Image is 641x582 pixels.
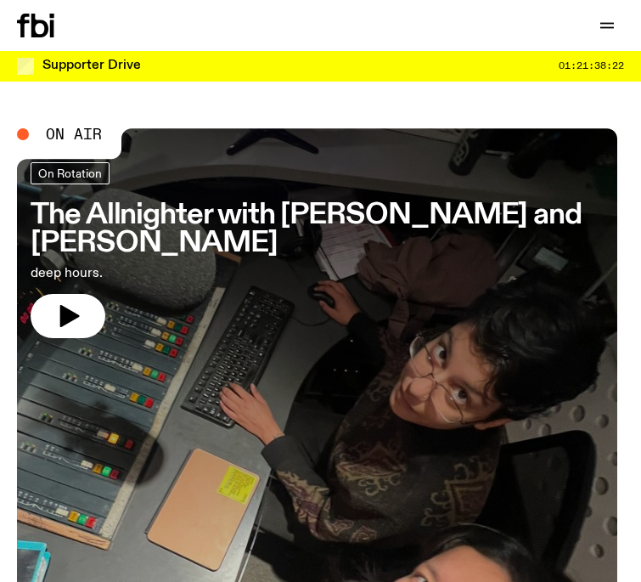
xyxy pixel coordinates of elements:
a: The Allnighter with [PERSON_NAME] and [PERSON_NAME]deep hours. [31,162,610,338]
p: deep hours. [31,263,465,284]
h3: The Allnighter with [PERSON_NAME] and [PERSON_NAME] [31,201,610,257]
span: 01:21:38:22 [559,61,624,71]
span: On Rotation [38,167,102,179]
span: On Air [46,127,102,142]
a: On Rotation [31,162,110,184]
h3: Supporter Drive [42,59,141,72]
